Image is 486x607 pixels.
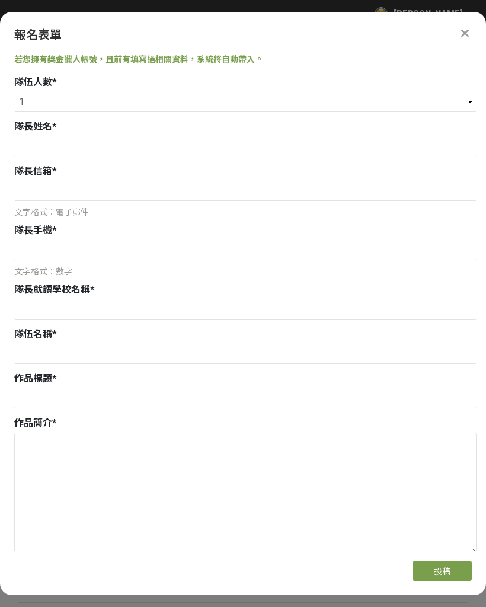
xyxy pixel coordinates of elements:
span: 報名表單 [14,28,62,42]
span: 作品標題 [14,373,52,384]
span: 投稿 [434,567,450,576]
span: 作品簡介 [14,417,52,429]
span: 隊長姓名 [14,121,52,132]
span: 隊伍人數 [14,76,52,88]
span: 隊長信箱 [14,165,52,177]
span: 文字格式：數字 [14,267,72,276]
span: 隊長手機 [14,225,52,236]
span: 若您擁有獎金獵人帳號，且前有填寫過相關資料，系統將自動帶入。 [14,55,263,64]
span: 隊長就讀學校名稱 [14,284,90,295]
span: 文字格式：電子郵件 [14,207,89,217]
span: 隊伍名稱 [14,328,52,340]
